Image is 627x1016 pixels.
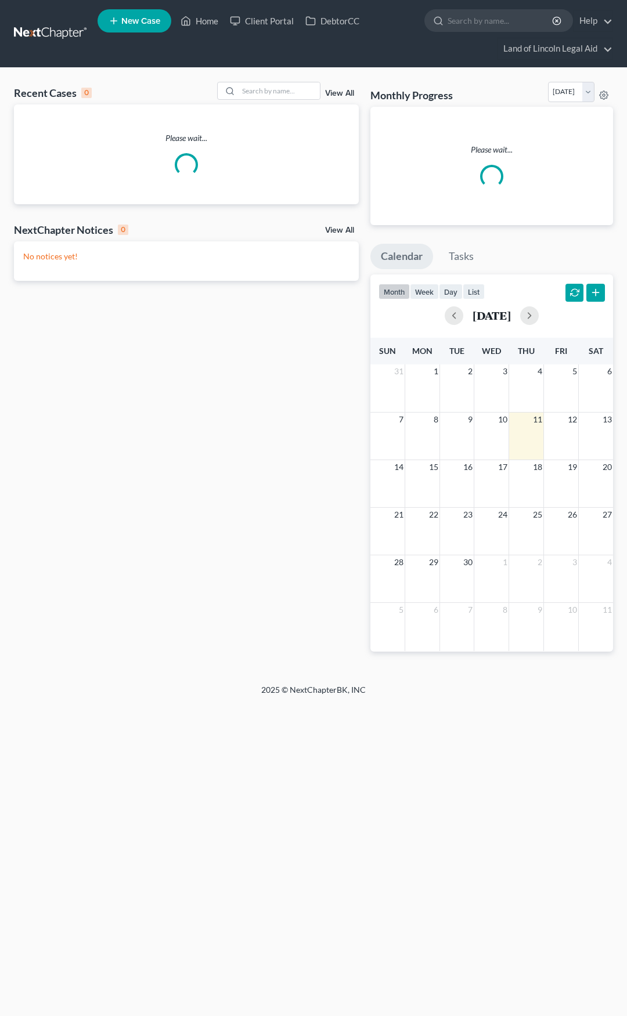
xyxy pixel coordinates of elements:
span: 20 [601,460,613,474]
span: 18 [532,460,543,474]
span: 7 [467,603,474,617]
span: 21 [393,508,405,522]
a: Calendar [370,244,433,269]
a: Home [175,10,224,31]
span: 1 [502,555,509,569]
div: 2025 © NextChapterBK, INC [35,684,592,705]
p: Please wait... [14,132,359,144]
span: 2 [536,555,543,569]
span: 10 [567,603,578,617]
a: Client Portal [224,10,300,31]
a: DebtorCC [300,10,365,31]
p: No notices yet! [23,251,349,262]
span: Sat [589,346,603,356]
span: 14 [393,460,405,474]
span: Wed [482,346,501,356]
span: 8 [502,603,509,617]
span: 27 [601,508,613,522]
div: 0 [118,225,128,235]
span: 5 [571,364,578,378]
span: New Case [121,17,160,26]
span: 26 [567,508,578,522]
h2: [DATE] [473,309,511,321]
span: 22 [428,508,439,522]
span: Fri [555,346,567,356]
a: View All [325,226,354,234]
div: 0 [81,88,92,98]
span: 13 [601,413,613,426]
span: 6 [433,603,439,617]
span: 10 [497,413,509,426]
span: 23 [462,508,474,522]
span: Sun [379,346,396,356]
span: 2 [467,364,474,378]
span: 11 [601,603,613,617]
h3: Monthly Progress [370,88,453,102]
span: 12 [567,413,578,426]
span: 4 [536,364,543,378]
a: Land of Lincoln Legal Aid [498,38,612,59]
button: month [379,284,410,299]
input: Search by name... [448,10,554,31]
span: 3 [571,555,578,569]
p: Please wait... [380,144,604,156]
span: Mon [412,346,433,356]
span: 16 [462,460,474,474]
span: 24 [497,508,509,522]
div: Recent Cases [14,86,92,100]
input: Search by name... [239,82,320,99]
span: 7 [398,413,405,426]
button: day [439,284,463,299]
span: 31 [393,364,405,378]
span: 1 [433,364,439,378]
button: list [463,284,485,299]
a: Tasks [438,244,484,269]
span: 5 [398,603,405,617]
span: 9 [467,413,474,426]
span: 29 [428,555,439,569]
span: 17 [497,460,509,474]
span: 28 [393,555,405,569]
span: 15 [428,460,439,474]
button: week [410,284,439,299]
span: Tue [449,346,464,356]
span: 4 [606,555,613,569]
span: 30 [462,555,474,569]
a: Help [574,10,612,31]
span: Thu [518,346,535,356]
span: 19 [567,460,578,474]
span: 25 [532,508,543,522]
a: View All [325,89,354,97]
span: 8 [433,413,439,426]
span: 9 [536,603,543,617]
span: 3 [502,364,509,378]
span: 11 [532,413,543,426]
span: 6 [606,364,613,378]
div: NextChapter Notices [14,223,128,237]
